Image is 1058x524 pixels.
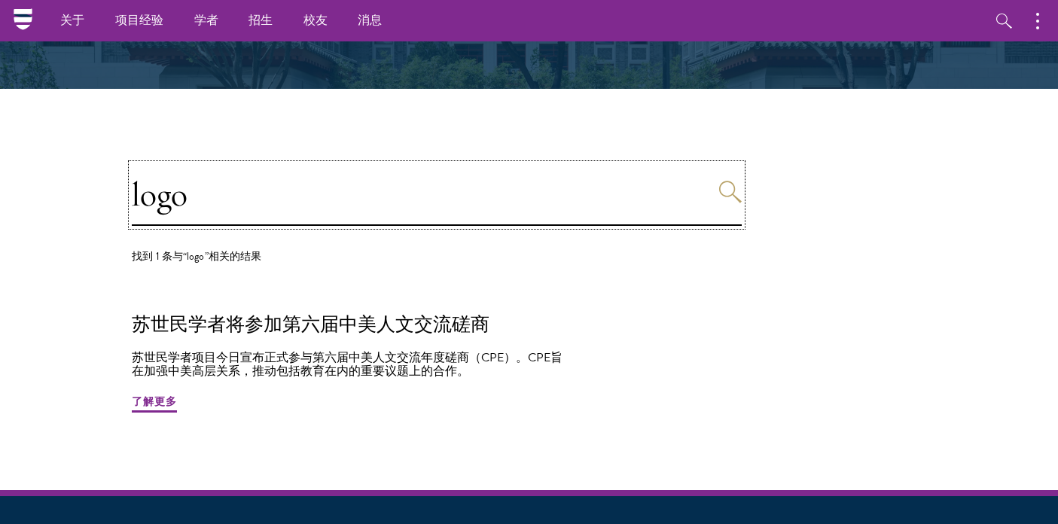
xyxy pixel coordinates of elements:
font: 找到 1 条与 [132,248,183,264]
font: 了解更多 [132,393,177,409]
font: 消息 [358,11,383,29]
font: 苏世民学者将参加第六届中美人文交流磋商 [132,312,489,336]
a: 苏世民学者将参加第六届中美人文交流磋商 苏世民学者项目今日宣布正式参与第六届中美人文交流年度磋商（CPE）。CPE旨在加强中美高层关系，推动包括教育在内的重要议题上的合作。 了解更多 [132,309,565,415]
font: 校友 [303,11,328,29]
font: 招生 [248,11,273,29]
input: 搜索 [132,164,742,226]
font: 关于 [60,11,85,29]
font: 项目经验 [115,11,164,29]
font: 苏世民学者项目今日宣布正式参与第六届中美人文交流年度磋商（CPE）。CPE旨在加强中美高层关系，推动包括教育在内的重要议题上的合作。 [132,349,563,380]
font: “logo”相关的结果 [183,248,261,264]
button: 搜索 [719,181,742,203]
font: 学者 [194,11,219,29]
